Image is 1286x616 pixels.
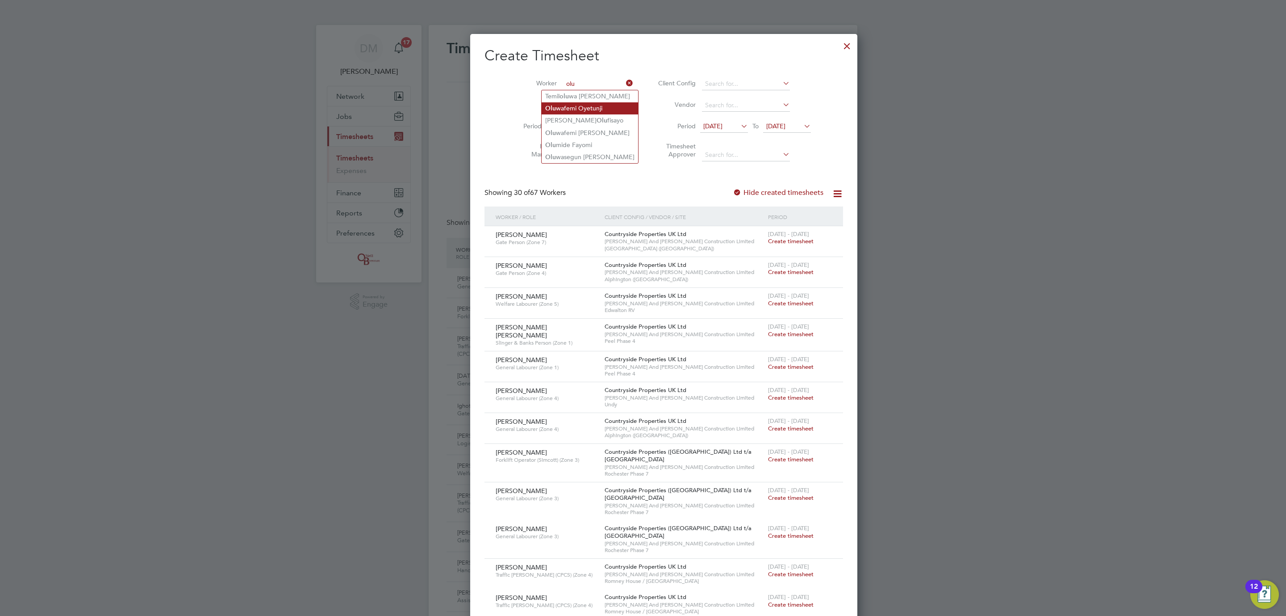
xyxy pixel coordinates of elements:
span: [DATE] - [DATE] [768,417,809,425]
span: Alphington ([GEOGRAPHIC_DATA]) [605,432,764,439]
span: [PERSON_NAME] [496,356,547,364]
span: Gate Person (Zone 4) [496,270,598,277]
label: Vendor [656,101,696,109]
span: [DATE] - [DATE] [768,524,809,532]
span: Rochester Phase 7 [605,547,764,554]
span: [PERSON_NAME] And [PERSON_NAME] Construction Limited [605,502,764,509]
span: [PERSON_NAME] And [PERSON_NAME] Construction Limited [605,425,764,432]
span: Create timesheet [768,268,814,276]
span: Countryside Properties ([GEOGRAPHIC_DATA]) Ltd t/a [GEOGRAPHIC_DATA] [605,524,752,540]
span: Traffic [PERSON_NAME] (CPCS) (Zone 4) [496,602,598,609]
span: Slinger & Banks Person (Zone 1) [496,339,598,346]
span: [DATE] - [DATE] [768,292,809,300]
span: [DATE] - [DATE] [768,230,809,238]
b: olu [559,93,569,100]
span: [PERSON_NAME] [496,231,547,239]
b: Olu [545,129,556,137]
span: To [750,120,761,132]
span: Create timesheet [768,394,814,401]
span: General Labourer (Zone 4) [496,395,598,402]
span: [PERSON_NAME] [496,262,547,270]
span: General Labourer (Zone 3) [496,533,598,540]
span: Peel Phase 4 [605,370,764,377]
span: [PERSON_NAME] [496,563,547,571]
span: [DATE] - [DATE] [768,563,809,570]
span: [DATE] - [DATE] [768,261,809,269]
span: Countryside Properties UK Ltd [605,261,686,269]
span: Create timesheet [768,601,814,608]
label: Client Config [656,79,696,87]
span: [PERSON_NAME] And [PERSON_NAME] Construction Limited [605,394,764,401]
span: Romney House / [GEOGRAPHIC_DATA] [605,608,764,615]
label: Period [656,122,696,130]
span: Countryside Properties UK Ltd [605,230,686,238]
span: Create timesheet [768,363,814,371]
span: Countryside Properties UK Ltd [605,292,686,300]
span: Create timesheet [768,494,814,502]
span: [DATE] - [DATE] [768,355,809,363]
span: Countryside Properties UK Ltd [605,593,686,601]
span: General Labourer (Zone 4) [496,426,598,433]
span: Countryside Properties UK Ltd [605,563,686,570]
li: mide Fayomi [542,139,638,151]
span: [PERSON_NAME] And [PERSON_NAME] Construction Limited [605,540,764,547]
span: [DATE] [703,122,722,130]
span: [DATE] - [DATE] [768,323,809,330]
li: wafemi [PERSON_NAME] [542,127,638,139]
span: [PERSON_NAME] And [PERSON_NAME] Construction Limited [605,601,764,608]
span: Create timesheet [768,532,814,540]
span: Rochester Phase 7 [605,509,764,516]
input: Search for... [702,99,790,112]
span: Alphington ([GEOGRAPHIC_DATA]) [605,276,764,283]
span: [DATE] - [DATE] [768,486,809,494]
input: Search for... [563,78,633,90]
span: Create timesheet [768,456,814,463]
label: Site [517,101,557,109]
span: [PERSON_NAME] And [PERSON_NAME] Construction Limited [605,363,764,371]
b: Olu [545,105,556,112]
span: [PERSON_NAME] [496,448,547,456]
span: Countryside Properties UK Ltd [605,355,686,363]
span: General Labourer (Zone 3) [496,495,598,502]
li: wafemi Oyetunji [542,102,638,114]
span: Countryside Properties UK Ltd [605,323,686,330]
label: Worker [517,79,557,87]
b: Olu [545,153,556,161]
li: wasegun [PERSON_NAME] [542,151,638,163]
li: [PERSON_NAME] fisayo [542,114,638,127]
span: [DATE] - [DATE] [768,593,809,601]
span: [PERSON_NAME] And [PERSON_NAME] Construction Limited [605,300,764,307]
li: Temil wa [PERSON_NAME] [542,90,638,102]
span: 67 Workers [514,188,566,197]
span: [PERSON_NAME] [496,525,547,533]
span: Traffic [PERSON_NAME] (CPCS) (Zone 4) [496,571,598,578]
span: General Labourer (Zone 1) [496,364,598,371]
span: [PERSON_NAME] And [PERSON_NAME] Construction Limited [605,331,764,338]
span: [PERSON_NAME] [496,487,547,495]
div: Showing [484,188,568,198]
div: Period [766,207,834,227]
span: Gate Person (Zone 7) [496,239,598,246]
span: Welfare Labourer (Zone 5) [496,300,598,308]
span: [PERSON_NAME] [496,594,547,602]
span: Undy [605,401,764,408]
span: Countryside Properties ([GEOGRAPHIC_DATA]) Ltd t/a [GEOGRAPHIC_DATA] [605,486,752,502]
span: Create timesheet [768,425,814,432]
span: 30 of [514,188,530,197]
span: [DATE] - [DATE] [768,386,809,394]
span: Rochester Phase 7 [605,470,764,477]
b: Olu [597,117,607,124]
span: Countryside Properties ([GEOGRAPHIC_DATA]) Ltd t/a [GEOGRAPHIC_DATA] [605,448,752,463]
span: Countryside Properties UK Ltd [605,386,686,394]
h2: Create Timesheet [484,46,843,65]
span: Romney House / [GEOGRAPHIC_DATA] [605,578,764,585]
label: Hide created timesheets [733,188,823,197]
span: Peel Phase 4 [605,338,764,345]
button: Open Resource Center, 12 new notifications [1250,580,1279,609]
span: Forklift Operator (Simcott) (Zone 3) [496,456,598,464]
div: Worker / Role [493,207,602,227]
span: Countryside Properties UK Ltd [605,417,686,425]
b: Olu [545,141,556,149]
span: [GEOGRAPHIC_DATA] ([GEOGRAPHIC_DATA]) [605,245,764,252]
span: [PERSON_NAME] [496,292,547,300]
